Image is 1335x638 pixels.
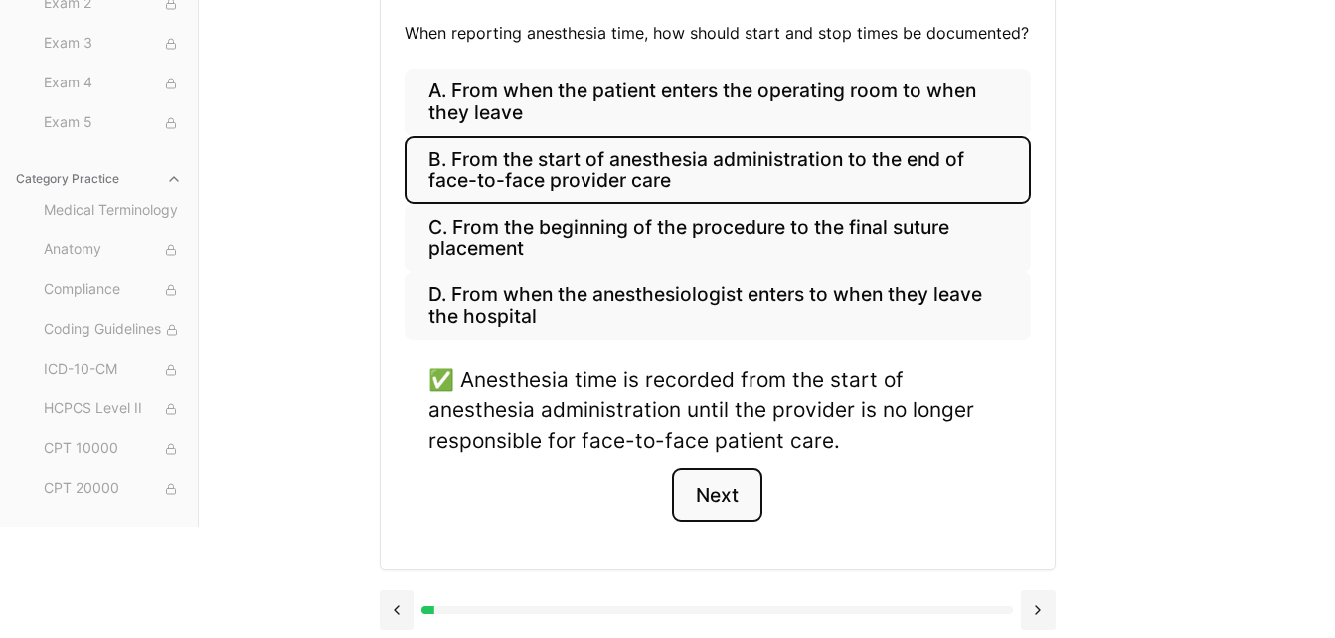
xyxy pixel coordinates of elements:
span: Exam 4 [44,73,182,94]
button: Exam 4 [36,68,190,99]
span: ICD-10-CM [44,359,182,381]
span: Compliance [44,279,182,301]
span: Exam 5 [44,112,182,134]
button: Coding Guidelines [36,314,190,346]
span: Exam 3 [44,33,182,55]
span: CPT 10000 [44,438,182,460]
button: Medical Terminology [36,195,190,227]
button: B. From the start of anesthesia administration to the end of face-to-face provider care [405,136,1031,204]
p: When reporting anesthesia time, how should start and stop times be documented? [405,21,1031,45]
button: Next [672,468,762,522]
span: HCPCS Level II [44,399,182,420]
button: CPT 20000 [36,473,190,505]
button: CPT 10000 [36,433,190,465]
button: Category Practice [8,163,190,195]
button: HCPCS Level II [36,394,190,425]
span: Coding Guidelines [44,319,182,341]
button: ICD-10-CM [36,354,190,386]
button: Anatomy [36,235,190,266]
button: Exam 5 [36,107,190,139]
span: Medical Terminology [44,200,182,222]
div: ✅ Anesthesia time is recorded from the start of anesthesia administration until the provider is n... [428,364,1007,457]
button: D. From when the anesthesiologist enters to when they leave the hospital [405,272,1031,340]
button: A. From when the patient enters the operating room to when they leave [405,69,1031,136]
button: C. From the beginning of the procedure to the final suture placement [405,204,1031,271]
span: CPT 20000 [44,478,182,500]
button: Compliance [36,274,190,306]
span: Anatomy [44,239,182,261]
button: Exam 3 [36,28,190,60]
